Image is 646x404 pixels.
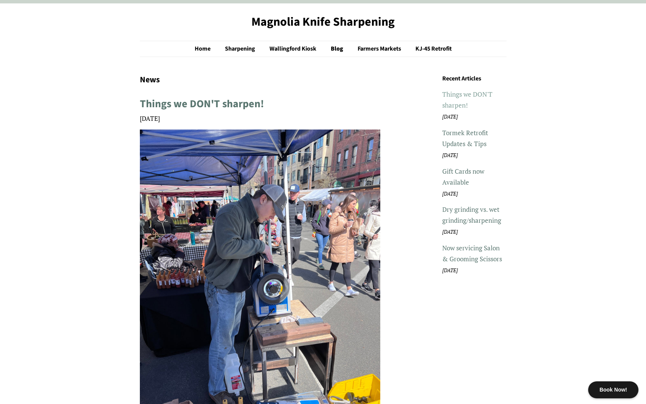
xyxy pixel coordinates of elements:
a: Tormek Retrofit Updates & Tips [442,128,488,148]
em: [DATE] [442,113,458,120]
a: Farmers Markets [352,41,409,57]
em: [DATE] [442,228,458,235]
a: Home [195,41,218,57]
a: Dry grinding vs. wet grinding/sharpening [442,205,501,225]
em: [DATE] [442,152,458,159]
a: Things we DON'T sharpen! [140,96,264,111]
a: Things we DON'T sharpen! [442,90,493,109]
em: [DATE] [442,190,458,197]
em: [DATE] [442,267,458,274]
h1: News [140,74,381,86]
div: Book Now! [588,381,638,398]
time: [DATE] [140,114,160,123]
a: Gift Cards now Available [442,167,484,187]
a: KJ-45 Retrofit [410,41,452,57]
a: Blog [325,41,351,57]
a: Wallingford Kiosk [264,41,324,57]
a: Magnolia Knife Sharpening [140,15,507,29]
a: Now servicing Salon & Grooming Scissors [442,244,502,263]
h3: Recent Articles [442,74,507,84]
a: Sharpening [219,41,263,57]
